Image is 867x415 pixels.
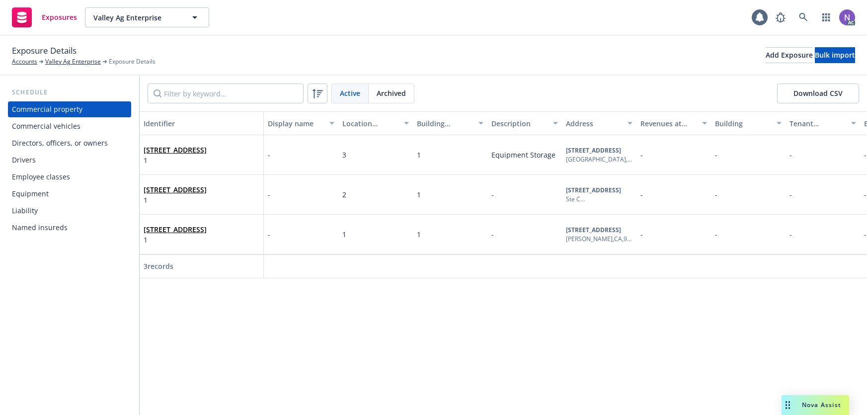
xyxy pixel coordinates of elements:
span: - [268,189,270,200]
div: Add Exposure [766,48,813,63]
span: 1 [144,195,207,205]
a: Named insureds [8,220,131,236]
span: Valley Ag Enterprise [93,12,179,23]
div: Bulk import [815,48,855,63]
a: Commercial vehicles [8,118,131,134]
div: Address [566,118,622,129]
span: 1 [417,190,421,199]
span: 2 [342,190,346,199]
span: - [268,150,270,160]
span: - [640,150,643,160]
a: Drivers [8,152,131,168]
span: - [864,230,867,239]
a: Exposures [8,3,81,31]
span: Equipment Storage [491,150,555,160]
div: Description [491,118,547,129]
button: Nova Assist [782,395,849,415]
span: [STREET_ADDRESS] [144,184,207,195]
a: Employee classes [8,169,131,185]
a: Search [793,7,813,27]
div: Identifier [144,118,259,129]
span: 3 records [144,261,173,271]
div: [GEOGRAPHIC_DATA] , CA , 93307 [566,155,632,164]
span: Archived [377,88,406,98]
a: Directors, officers, or owners [8,135,131,151]
b: [STREET_ADDRESS] [566,186,621,194]
div: Employee classes [12,169,70,185]
span: - [640,190,643,199]
div: Drag to move [782,395,794,415]
span: [STREET_ADDRESS] [144,224,207,235]
button: Add Exposure [766,47,813,63]
button: Valley Ag Enterprise [85,7,209,27]
span: - [715,190,717,199]
a: Valley Ag Enterprise [45,57,101,66]
a: Report a Bug [771,7,790,27]
a: Commercial property [8,101,131,117]
span: Nova Assist [802,401,841,409]
span: - [789,150,792,160]
span: - [491,190,494,199]
div: Building [715,118,771,129]
a: [STREET_ADDRESS] [144,185,207,194]
div: Directors, officers, or owners [12,135,108,151]
span: 1 [342,230,346,239]
div: Schedule [8,87,131,97]
button: Tenant improvements [786,111,860,135]
button: Identifier [140,111,264,135]
a: Switch app [816,7,836,27]
span: - [789,190,792,199]
span: Exposure Details [12,44,77,57]
span: - [789,230,792,239]
div: Location number [342,118,398,129]
div: Tenant improvements [789,118,845,129]
span: - [268,229,270,240]
span: 1 [144,155,207,166]
div: Equipment [12,186,49,202]
div: Building number [417,118,473,129]
span: Exposures [42,13,77,21]
div: Ste C [566,195,632,204]
span: 1 [144,235,207,245]
button: Building number [413,111,487,135]
span: - [491,230,494,239]
div: Commercial vehicles [12,118,80,134]
div: Display name [268,118,323,129]
img: photo [839,9,855,25]
div: Commercial property [12,101,82,117]
span: 3 [342,150,346,160]
span: Exposure Details [109,57,156,66]
button: Revenues at location [636,111,711,135]
div: Liability [12,203,38,219]
button: Download CSV [777,83,859,103]
button: Display name [264,111,338,135]
span: 1 [417,150,421,160]
span: - [640,230,643,239]
div: Revenues at location [640,118,696,129]
span: 1 [417,230,421,239]
button: Location number [338,111,413,135]
b: [STREET_ADDRESS] [566,146,621,155]
span: Active [340,88,360,98]
span: - [715,150,717,160]
input: Filter by keyword... [148,83,304,103]
a: [STREET_ADDRESS] [144,145,207,155]
div: Named insureds [12,220,68,236]
a: [STREET_ADDRESS] [144,225,207,234]
button: Building [711,111,786,135]
button: Bulk import [815,47,855,63]
a: Accounts [12,57,37,66]
b: [STREET_ADDRESS] [566,226,621,234]
a: Equipment [8,186,131,202]
a: Liability [8,203,131,219]
button: Address [562,111,636,135]
span: - [864,150,867,160]
div: [PERSON_NAME] , CA , 93241 [566,235,632,244]
div: Drivers [12,152,36,168]
span: - [864,190,867,199]
button: Description [487,111,562,135]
